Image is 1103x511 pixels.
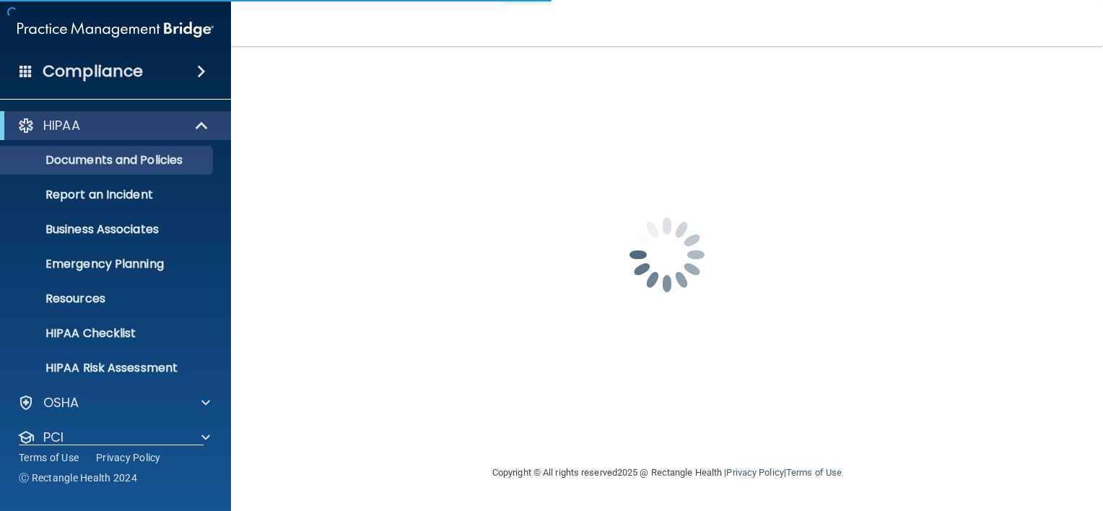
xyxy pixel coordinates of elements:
[17,15,214,44] img: PMB logo
[726,467,783,478] a: Privacy Policy
[9,257,206,271] p: Emergency Planning
[96,450,161,465] a: Privacy Policy
[17,117,209,134] a: HIPAA
[9,222,206,237] p: Business Associates
[43,394,79,411] p: OSHA
[17,394,210,411] a: OSHA
[43,429,64,446] p: PCI
[9,326,206,341] p: HIPAA Checklist
[19,450,79,465] a: Terms of Use
[9,292,206,306] p: Resources
[19,471,137,485] span: Ⓒ Rectangle Health 2024
[404,450,930,496] div: Copyright © All rights reserved 2025 @ Rectangle Health | |
[595,183,739,327] img: spinner.e123f6fc.gif
[17,429,210,446] a: PCI
[43,61,143,82] h4: Compliance
[9,153,206,167] p: Documents and Policies
[786,467,842,478] a: Terms of Use
[9,361,206,375] p: HIPAA Risk Assessment
[9,188,206,202] p: Report an Incident
[43,117,80,134] p: HIPAA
